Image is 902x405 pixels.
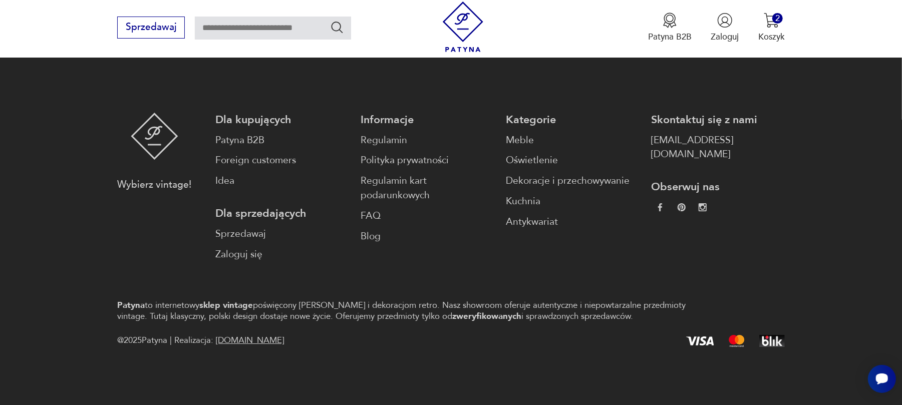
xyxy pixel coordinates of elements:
a: FAQ [361,209,494,223]
p: Patyna B2B [648,31,692,43]
a: Patyna B2B [215,133,349,148]
button: Zaloguj [711,13,739,43]
img: Visa [686,336,714,345]
img: c2fd9cf7f39615d9d6839a72ae8e59e5.webp [699,203,707,211]
div: | [170,333,172,348]
img: BLIK [759,335,785,347]
a: Regulamin [361,133,494,148]
img: Ikona koszyka [764,13,779,28]
p: Dla kupujących [215,113,349,127]
span: Realizacja: [174,333,284,348]
p: Wybierz vintage! [117,178,191,192]
a: Blog [361,229,494,244]
strong: zweryfikowanych [452,310,521,322]
a: Sprzedawaj [117,24,185,32]
p: Kategorie [506,113,640,127]
a: Ikona medaluPatyna B2B [648,13,692,43]
p: Zaloguj [711,31,739,43]
img: Mastercard [729,335,745,347]
a: Sprzedawaj [215,227,349,241]
p: Obserwuj nas [652,180,785,194]
p: to internetowy poświęcony [PERSON_NAME] i dekoracjom retro. Nasz showroom oferuje autentyczne i n... [117,300,695,321]
a: Meble [506,133,640,148]
a: Polityka prywatności [361,153,494,168]
a: Antykwariat [506,215,640,229]
img: Ikonka użytkownika [717,13,733,28]
button: 2Koszyk [758,13,785,43]
a: Foreign customers [215,153,349,168]
span: @ 2025 Patyna [117,333,167,348]
button: Sprzedawaj [117,17,185,39]
strong: sklep vintage [199,299,253,311]
img: Ikona medalu [662,13,678,28]
p: Informacje [361,113,494,127]
div: 2 [772,13,783,24]
a: Zaloguj się [215,247,349,262]
a: Dekoracje i przechowywanie [506,174,640,188]
p: Dla sprzedających [215,206,349,221]
a: Kuchnia [506,194,640,209]
button: Szukaj [330,20,345,35]
p: Koszyk [758,31,785,43]
iframe: Smartsupp widget button [868,365,896,393]
p: Skontaktuj się z nami [652,113,785,127]
img: Patyna - sklep z meblami i dekoracjami vintage [438,2,488,52]
a: [DOMAIN_NAME] [216,334,284,346]
strong: Patyna [117,299,145,311]
img: Patyna - sklep z meblami i dekoracjami vintage [131,113,178,160]
a: [EMAIL_ADDRESS][DOMAIN_NAME] [652,133,785,162]
button: Patyna B2B [648,13,692,43]
a: Idea [215,174,349,188]
img: 37d27d81a828e637adc9f9cb2e3d3a8a.webp [678,203,686,211]
img: da9060093f698e4c3cedc1453eec5031.webp [656,203,664,211]
a: Regulamin kart podarunkowych [361,174,494,203]
a: Oświetlenie [506,153,640,168]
